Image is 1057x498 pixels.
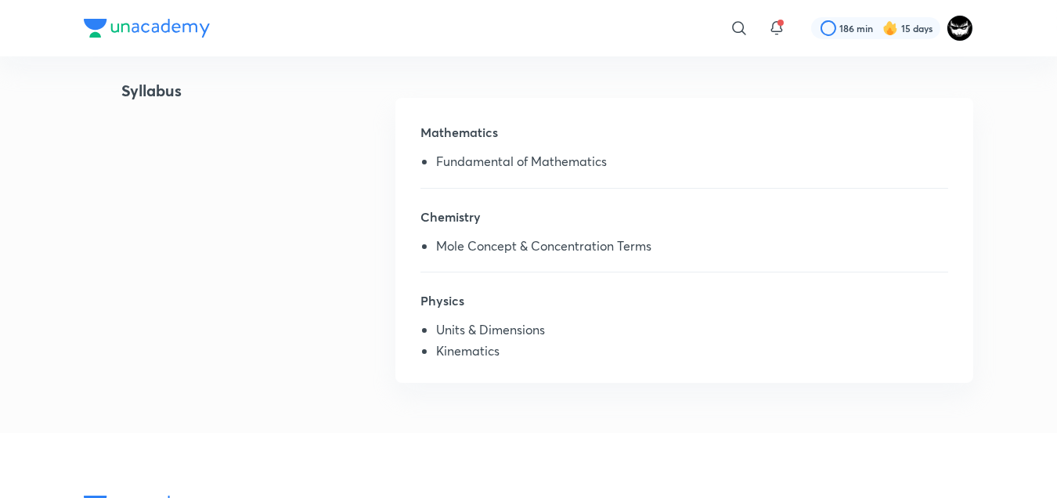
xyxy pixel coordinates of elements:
li: Fundamental of Mathematics [436,154,948,175]
h5: Chemistry [420,207,948,239]
img: streak [882,20,898,36]
li: Mole Concept & Concentration Terms [436,239,948,259]
li: Units & Dimensions [436,323,948,343]
h5: Mathematics [420,123,948,154]
h4: Syllabus [84,79,182,402]
h5: Physics [420,291,948,323]
li: Kinematics [436,344,948,364]
img: Company Logo [84,19,210,38]
img: ARSH [947,15,973,41]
